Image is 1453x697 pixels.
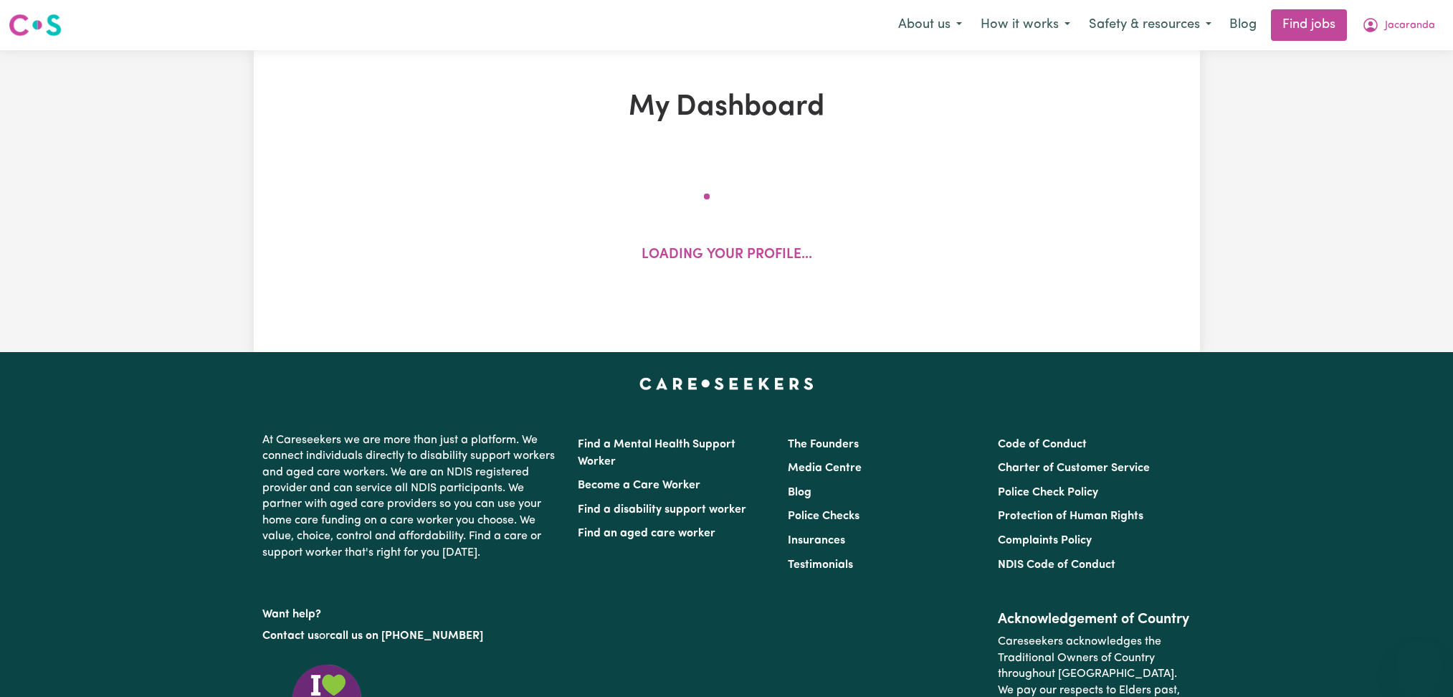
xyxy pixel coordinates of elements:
[262,630,319,642] a: Contact us
[788,535,845,546] a: Insurances
[9,12,62,38] img: Careseekers logo
[1353,10,1444,40] button: My Account
[788,559,853,571] a: Testimonials
[262,622,561,650] p: or
[262,427,561,566] p: At Careseekers we are more than just a platform. We connect individuals directly to disability su...
[1221,9,1265,41] a: Blog
[998,511,1143,522] a: Protection of Human Rights
[642,245,812,266] p: Loading your profile...
[578,480,700,491] a: Become a Care Worker
[998,487,1098,498] a: Police Check Policy
[971,10,1080,40] button: How it works
[330,630,483,642] a: call us on [PHONE_NUMBER]
[1271,9,1347,41] a: Find jobs
[998,611,1191,628] h2: Acknowledgement of Country
[998,535,1092,546] a: Complaints Policy
[998,439,1087,450] a: Code of Conduct
[639,378,814,389] a: Careseekers home page
[788,487,811,498] a: Blog
[889,10,971,40] button: About us
[1080,10,1221,40] button: Safety & resources
[998,559,1115,571] a: NDIS Code of Conduct
[998,463,1150,474] a: Charter of Customer Service
[788,463,862,474] a: Media Centre
[788,511,859,522] a: Police Checks
[420,90,1034,125] h1: My Dashboard
[788,439,859,450] a: The Founders
[9,9,62,42] a: Careseekers logo
[578,439,735,468] a: Find a Mental Health Support Worker
[578,528,715,539] a: Find an aged care worker
[1385,18,1435,34] span: Jacaranda
[1396,640,1442,686] iframe: Button to launch messaging window
[262,601,561,622] p: Want help?
[578,504,746,516] a: Find a disability support worker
